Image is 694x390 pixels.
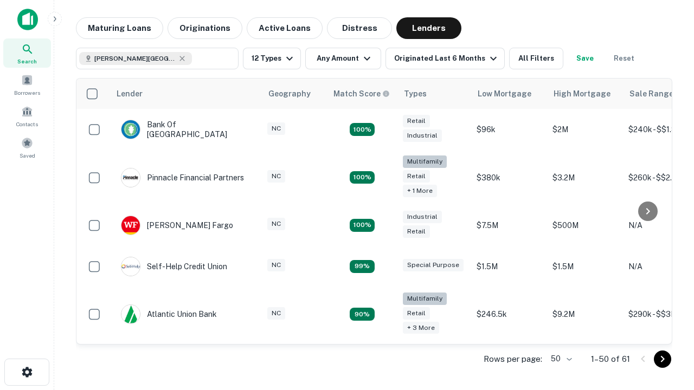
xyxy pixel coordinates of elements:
[327,17,392,39] button: Distress
[14,88,40,97] span: Borrowers
[333,88,388,100] h6: Match Score
[471,109,547,150] td: $96k
[3,38,51,68] a: Search
[547,351,574,367] div: 50
[121,120,251,139] div: Bank Of [GEOGRAPHIC_DATA]
[350,219,375,232] div: Matching Properties: 14, hasApolloMatch: undefined
[629,87,673,100] div: Sale Range
[3,70,51,99] a: Borrowers
[168,17,242,39] button: Originations
[396,17,461,39] button: Lenders
[403,225,430,238] div: Retail
[394,52,500,65] div: Originated Last 6 Months
[121,257,140,276] img: picture
[267,170,285,183] div: NC
[591,353,630,366] p: 1–50 of 61
[403,292,447,305] div: Multifamily
[403,129,442,142] div: Industrial
[350,171,375,184] div: Matching Properties: 20, hasApolloMatch: undefined
[547,79,623,109] th: High Mortgage
[471,150,547,205] td: $380k
[403,155,447,168] div: Multifamily
[117,87,143,100] div: Lender
[607,48,641,69] button: Reset
[3,101,51,131] a: Contacts
[640,269,694,321] iframe: Chat Widget
[397,79,471,109] th: Types
[20,151,35,160] span: Saved
[403,307,430,320] div: Retail
[267,218,285,230] div: NC
[243,48,301,69] button: 12 Types
[76,17,163,39] button: Maturing Loans
[554,87,611,100] div: High Mortgage
[403,185,437,197] div: + 1 more
[568,48,602,69] button: Save your search to get updates of matches that match your search criteria.
[121,304,217,324] div: Atlantic Union Bank
[121,305,140,323] img: picture
[247,17,323,39] button: Active Loans
[471,287,547,342] td: $246.5k
[547,150,623,205] td: $3.2M
[403,170,430,183] div: Retail
[471,79,547,109] th: Low Mortgage
[547,205,623,246] td: $500M
[385,48,505,69] button: Originated Last 6 Months
[404,87,427,100] div: Types
[121,120,140,139] img: picture
[110,79,262,109] th: Lender
[403,259,464,271] div: Special Purpose
[121,168,244,187] div: Pinnacle Financial Partners
[403,115,430,127] div: Retail
[94,54,176,63] span: [PERSON_NAME][GEOGRAPHIC_DATA], [GEOGRAPHIC_DATA]
[333,88,390,100] div: Capitalize uses an advanced AI algorithm to match your search with the best lender. The match sco...
[547,246,623,287] td: $1.5M
[350,260,375,273] div: Matching Properties: 11, hasApolloMatch: undefined
[478,87,531,100] div: Low Mortgage
[267,307,285,320] div: NC
[267,259,285,271] div: NC
[403,211,442,223] div: Industrial
[471,246,547,287] td: $1.5M
[121,216,233,235] div: [PERSON_NAME] Fargo
[484,353,542,366] p: Rows per page:
[262,79,327,109] th: Geography
[121,257,227,276] div: Self-help Credit Union
[16,120,38,128] span: Contacts
[350,123,375,136] div: Matching Properties: 15, hasApolloMatch: undefined
[268,87,311,100] div: Geography
[305,48,381,69] button: Any Amount
[121,168,140,187] img: picture
[17,9,38,30] img: capitalize-icon.png
[121,216,140,235] img: picture
[17,57,37,66] span: Search
[350,308,375,321] div: Matching Properties: 10, hasApolloMatch: undefined
[509,48,563,69] button: All Filters
[267,122,285,135] div: NC
[654,350,671,368] button: Go to next page
[547,287,623,342] td: $9.2M
[3,133,51,162] a: Saved
[471,205,547,246] td: $7.5M
[327,79,397,109] th: Capitalize uses an advanced AI algorithm to match your search with the best lender. The match sco...
[547,109,623,150] td: $2M
[403,322,439,334] div: + 3 more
